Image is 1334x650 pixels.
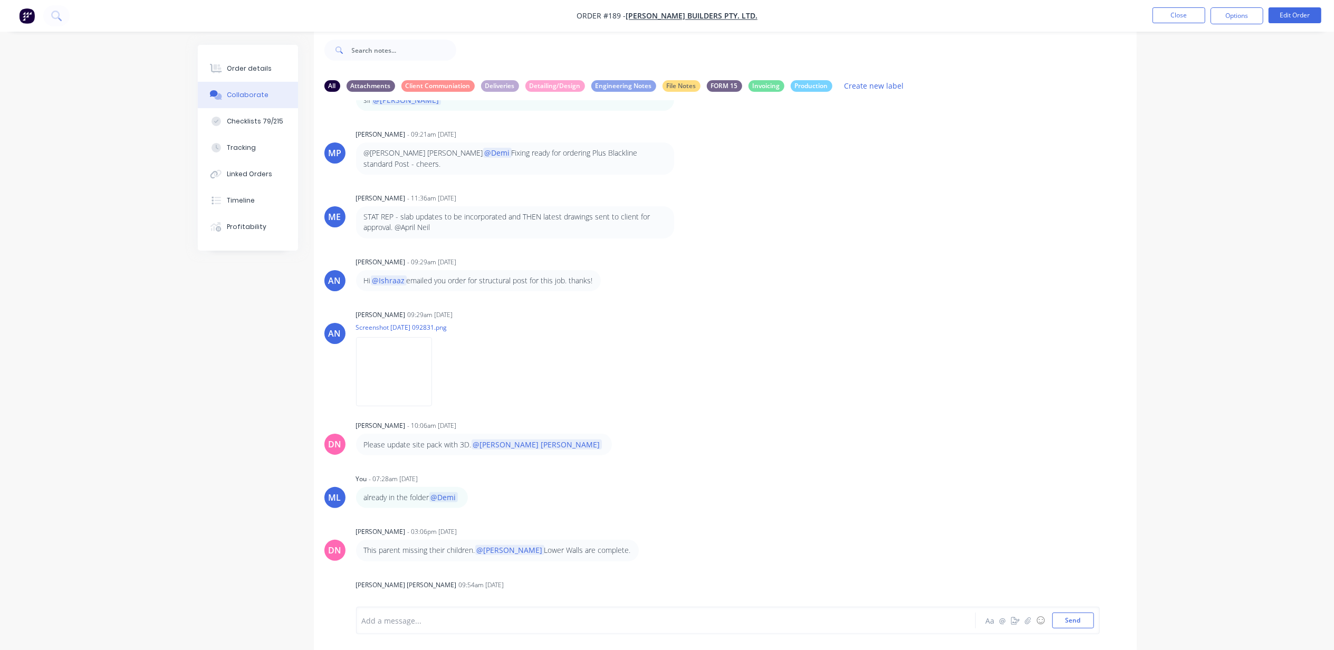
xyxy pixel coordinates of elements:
[984,614,996,627] button: Aa
[198,187,298,214] button: Timeline
[408,421,457,431] div: - 10:06am [DATE]
[1034,614,1047,627] button: ☺
[483,148,512,158] span: @Demi
[356,130,406,139] div: [PERSON_NAME]
[227,117,283,126] div: Checklists 79/215
[1153,7,1205,23] button: Close
[328,438,341,451] div: DN
[626,11,757,21] a: [PERSON_NAME] Builders Pty. Ltd.
[352,40,456,61] input: Search notes...
[356,323,447,332] p: Screenshot [DATE] 092831.png
[364,148,666,169] p: @[PERSON_NAME] [PERSON_NAME] Fixing ready for ordering Plus Blackline standard Post - cheers.
[408,130,457,139] div: - 09:21am [DATE]
[198,108,298,135] button: Checklists 79/215
[364,212,666,233] p: STAT REP - slab updates to be incorporated and THEN latest drawings sent to client for approval. ...
[356,421,406,431] div: [PERSON_NAME]
[356,194,406,203] div: [PERSON_NAME]
[1211,7,1263,24] button: Options
[996,614,1009,627] button: @
[408,194,457,203] div: - 11:36am [DATE]
[329,211,341,223] div: ME
[1052,613,1094,628] button: Send
[198,55,298,82] button: Order details
[329,327,341,340] div: AN
[429,492,458,502] span: @Demi
[481,80,519,92] div: Deliveries
[839,79,909,93] button: Create new label
[791,80,832,92] div: Production
[227,64,272,73] div: Order details
[459,580,504,590] div: 09:54am [DATE]
[475,545,544,555] span: @[PERSON_NAME]
[401,80,475,92] div: Client Communiation
[356,580,457,590] div: [PERSON_NAME] [PERSON_NAME]
[372,95,441,105] span: @[PERSON_NAME]
[707,80,742,92] div: FORM 15
[748,80,784,92] div: Invoicing
[525,80,585,92] div: Detailing/Design
[591,80,656,92] div: Engineering Notes
[356,310,406,320] div: [PERSON_NAME]
[577,11,626,21] span: Order #189 -
[324,80,340,92] div: All
[227,222,266,232] div: Profitability
[356,257,406,267] div: [PERSON_NAME]
[408,310,453,320] div: 09:29am [DATE]
[369,474,418,484] div: - 07:28am [DATE]
[364,492,460,503] p: already in the folder
[371,275,407,285] span: @Ishraaz
[408,257,457,267] div: - 09:29am [DATE]
[198,214,298,240] button: Profitability
[364,275,593,286] p: Hi emailed you order for structural post for this job. thanks!
[347,80,395,92] div: Attachments
[328,147,341,159] div: MP
[356,474,367,484] div: You
[328,544,341,557] div: DN
[227,143,256,152] div: Tracking
[198,135,298,161] button: Tracking
[329,491,341,504] div: ML
[408,527,457,537] div: - 03:06pm [DATE]
[19,8,35,24] img: Factory
[364,439,604,450] div: Please update site pack with 3D.
[227,90,268,100] div: Collaborate
[356,527,406,537] div: [PERSON_NAME]
[227,169,272,179] div: Linked Orders
[227,196,255,205] div: Timeline
[329,274,341,287] div: AN
[663,80,700,92] div: File Notes
[1269,7,1321,23] button: Edit Order
[472,439,602,450] span: @[PERSON_NAME] [PERSON_NAME]
[198,82,298,108] button: Collaborate
[364,545,631,556] p: This parent missing their children. Lower Walls are complete.
[198,161,298,187] button: Linked Orders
